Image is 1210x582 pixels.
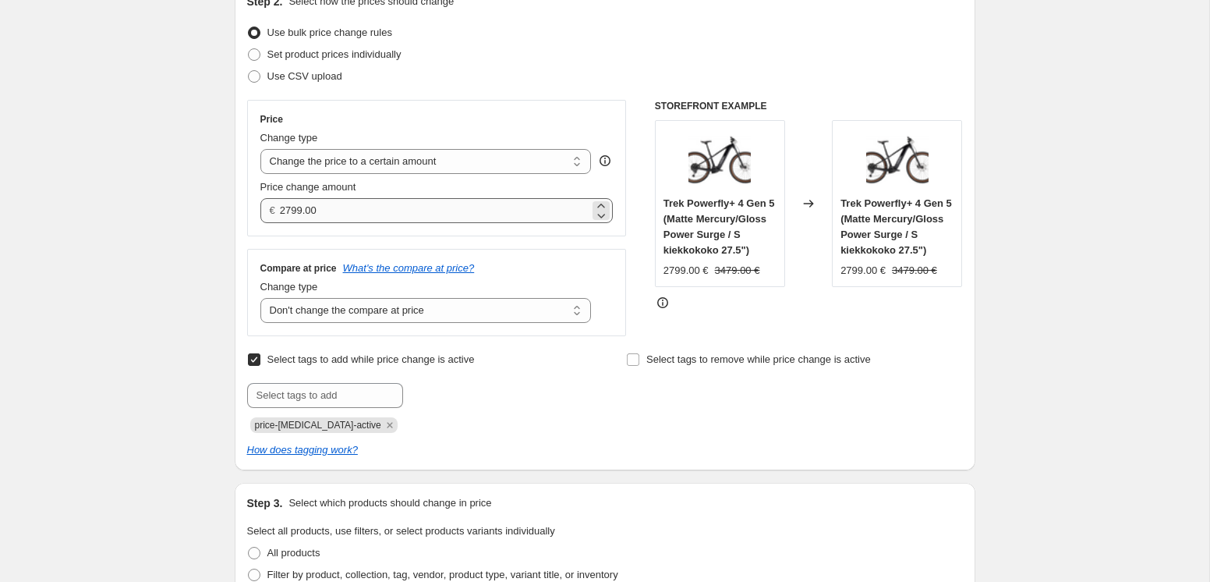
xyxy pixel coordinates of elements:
span: Use CSV upload [267,70,342,82]
input: Select tags to add [247,383,403,408]
button: What's the compare at price? [343,262,475,274]
div: help [597,153,613,169]
div: 2799.00 € [663,263,709,279]
span: Set product prices individually [267,48,402,60]
img: Powerfly4625W-25-48619-A-Primary_80x.webp [866,129,929,191]
input: 80.00 [280,198,589,223]
span: Price change amount [260,181,356,193]
span: Change type [260,132,318,144]
h2: Step 3. [247,495,283,511]
span: Select all products, use filters, or select products variants individually [247,525,555,537]
button: Remove price-change-job-active [383,418,397,432]
strike: 3479.00 € [715,263,760,279]
img: Powerfly4625W-25-48619-A-Primary_80x.webp [688,129,751,191]
span: Trek Powerfly+ 4 Gen 5 (Matte Mercury/Gloss Power Surge / S kiekkokoko 27.5") [663,197,775,256]
strike: 3479.00 € [892,263,937,279]
span: Change type [260,281,318,293]
span: Use bulk price change rules [267,27,392,38]
span: price-change-job-active [255,420,381,431]
h3: Price [260,113,283,126]
span: Filter by product, collection, tag, vendor, product type, variant title, or inventory [267,569,618,580]
a: How does tagging work? [247,444,358,456]
p: Select which products should change in price [288,495,491,511]
span: Trek Powerfly+ 4 Gen 5 (Matte Mercury/Gloss Power Surge / S kiekkokoko 27.5") [840,197,952,256]
span: € [270,204,275,216]
span: Select tags to add while price change is active [267,353,475,365]
div: 2799.00 € [840,263,886,279]
h6: STOREFRONT EXAMPLE [655,100,963,112]
span: All products [267,547,320,559]
h3: Compare at price [260,262,337,275]
span: Select tags to remove while price change is active [646,353,871,365]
